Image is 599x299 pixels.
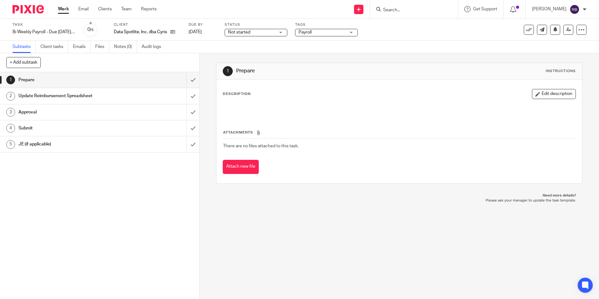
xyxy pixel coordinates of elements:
a: Notes (0) [114,41,137,53]
label: Task [13,22,75,27]
p: Need more details? [222,193,576,198]
button: Edit description [532,89,576,99]
span: Attachments [223,131,253,134]
label: Status [225,22,287,27]
a: Email [78,6,89,12]
div: 4 [6,124,15,133]
a: Subtasks [13,41,36,53]
input: Search [383,8,439,13]
small: /5 [90,28,94,32]
p: [PERSON_NAME] [532,6,566,12]
div: Bi Weekly Payroll - Due [DATE] (DataSpotlite) [13,29,75,35]
img: svg%3E [570,4,580,14]
a: Work [58,6,69,12]
div: 1 [223,66,233,76]
button: + Add subtask [6,57,41,68]
div: Bi Weekly Payroll - Due Wednesday (DataSpotlite) [13,29,75,35]
a: Audit logs [142,41,166,53]
div: 0 [87,26,94,33]
div: Instructions [546,69,576,74]
label: Tags [295,22,358,27]
div: 1 [6,76,15,84]
label: Client [114,22,181,27]
span: Get Support [473,7,497,11]
h1: Prepare [236,68,413,74]
h1: Update Reimbursement Spreadsheet [18,91,126,101]
span: [DATE] [189,30,202,34]
div: 5 [6,140,15,149]
a: Files [95,41,109,53]
h1: JE (if applicable) [18,139,126,149]
p: Data Spotlite, Inc. dba Cyrisma [114,29,167,35]
a: Client tasks [40,41,68,53]
button: Attach new file [223,160,259,174]
p: Please ask your manager to update the task template. [222,198,576,203]
p: Description [223,92,251,97]
a: Team [121,6,132,12]
img: Pixie [13,5,44,13]
a: Clients [98,6,112,12]
span: Not started [228,30,250,34]
label: Due by [189,22,217,27]
a: Emails [73,41,91,53]
h1: Submit [18,123,126,133]
div: 3 [6,108,15,117]
span: There are no files attached to this task. [223,144,299,148]
span: Payroll [299,30,312,34]
h1: Prepare [18,75,126,85]
a: Reports [141,6,157,12]
div: 2 [6,92,15,101]
h1: Approval [18,108,126,117]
